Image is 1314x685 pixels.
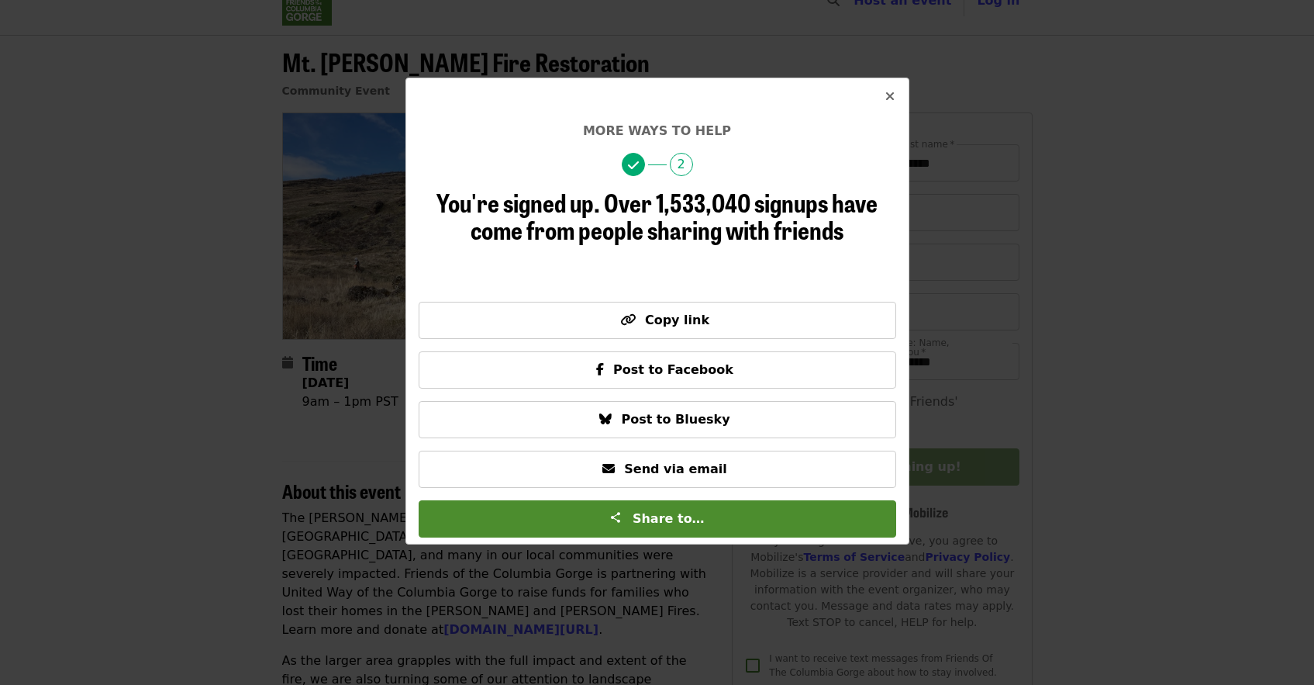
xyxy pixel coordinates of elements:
button: Send via email [419,451,896,488]
span: You're signed up. [436,184,600,220]
span: Send via email [624,462,726,476]
i: link icon [620,313,636,327]
button: Post to Facebook [419,351,896,389]
i: bluesky icon [599,412,612,427]
i: facebook-f icon [596,362,604,377]
span: 2 [670,153,693,176]
span: Copy link [645,313,709,327]
span: Post to Facebook [613,362,733,377]
i: check icon [628,158,639,173]
i: envelope icon [602,462,615,476]
button: Post to Bluesky [419,401,896,438]
button: Share to… [419,500,896,538]
img: Share [609,511,622,524]
span: Share to… [633,511,705,526]
span: More ways to help [583,123,731,138]
button: Copy link [419,302,896,339]
button: Close [871,78,909,116]
i: times icon [885,89,895,104]
span: Post to Bluesky [621,412,729,427]
span: Over 1,533,040 signups have come from people sharing with friends [471,184,878,247]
